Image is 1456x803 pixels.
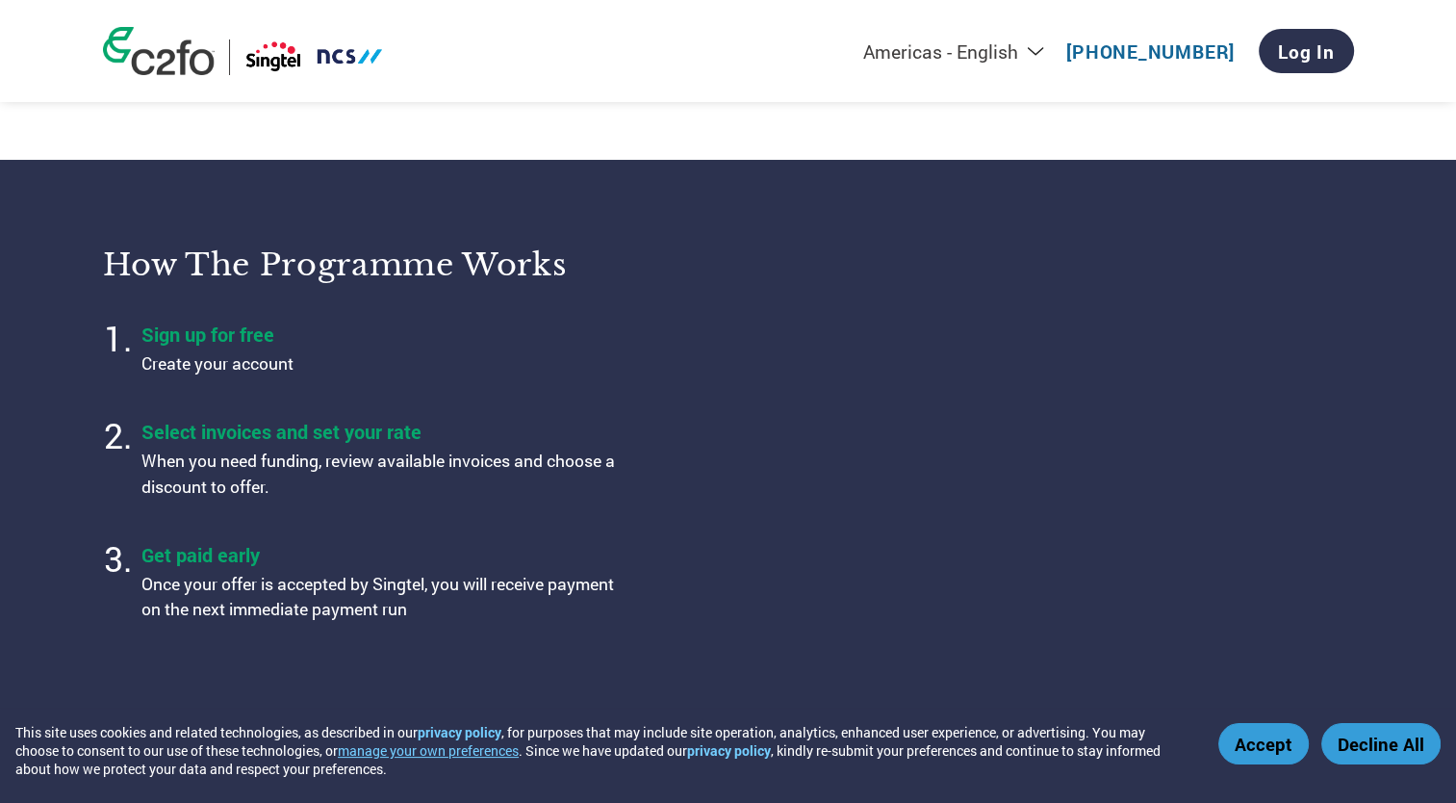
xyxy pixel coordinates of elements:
img: Singtel [244,39,384,75]
button: Accept [1218,723,1309,764]
img: c2fo logo [103,27,215,75]
button: Decline All [1321,723,1441,764]
a: [PHONE_NUMBER] [1066,39,1235,64]
h4: Select invoices and set your rate [141,419,623,444]
a: privacy policy [418,723,501,741]
h3: How the programme works [103,246,704,284]
div: This site uses cookies and related technologies, as described in our , for purposes that may incl... [15,723,1190,778]
p: Once your offer is accepted by Singtel, you will receive payment on the next immediate payment run [141,572,623,623]
p: When you need funding, review available invoices and choose a discount to offer. [141,449,623,500]
a: privacy policy [687,741,771,760]
p: Create your account [141,351,623,376]
a: Log In [1259,29,1354,73]
button: manage your own preferences [338,741,519,760]
h4: Get paid early [141,542,623,567]
h4: Sign up for free [141,322,623,347]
